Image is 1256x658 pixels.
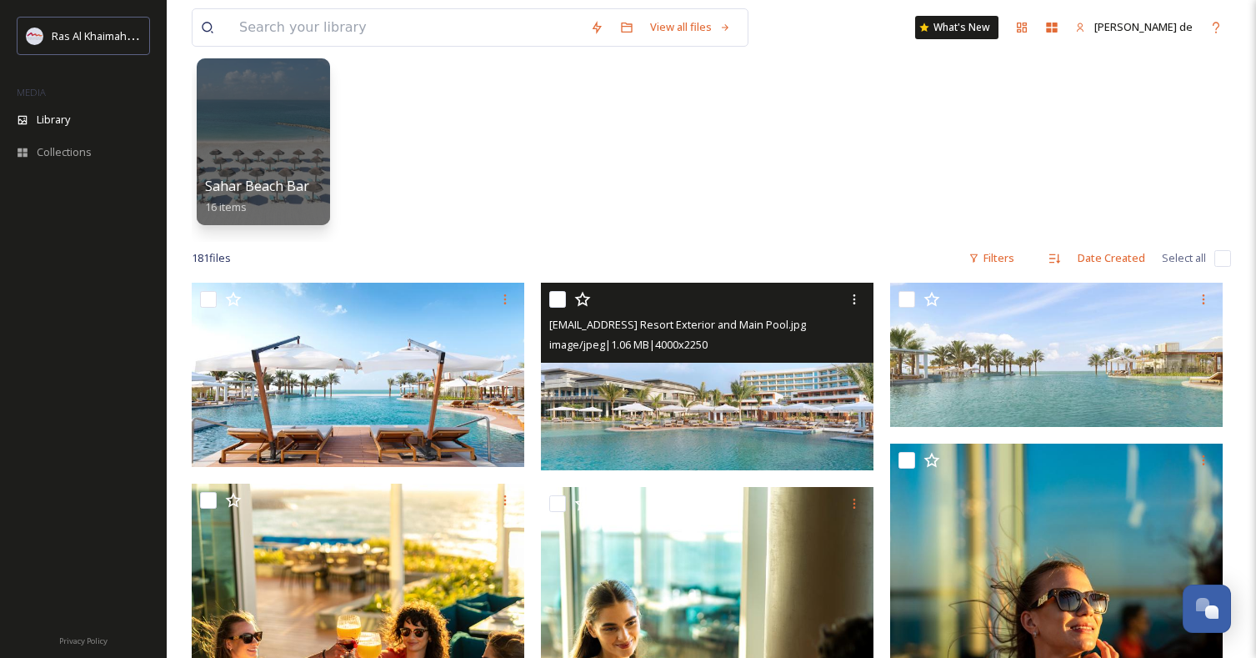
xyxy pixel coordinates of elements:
a: Sahar Beach Bar16 items [205,178,309,214]
span: [EMAIL_ADDRESS] Resort Exterior and Main Pool.jpg [549,317,806,332]
img: ext_1744696087.901504_Maryam.alhammadi@ihg.com-01 Resort Exterior and Main Pool.jpg [541,283,873,470]
img: ext_1744696087.952356_Maryam.alhammadi@ihg.com-2 Resort Main Pool 1.jpg [192,283,524,467]
span: Select all [1162,250,1206,266]
span: Library [37,112,70,128]
a: Privacy Policy [59,630,108,650]
img: ext_1744696087.902182_Maryam.alhammadi@ihg.com-04 Resort Main Pool.jpg [890,283,1223,427]
span: MEDIA [17,86,46,98]
a: [PERSON_NAME] de [1067,11,1201,43]
span: image/jpeg | 1.06 MB | 4000 x 2250 [549,337,708,352]
span: Collections [37,144,92,160]
span: Sahar Beach Bar [205,177,309,195]
img: Logo_RAKTDA_RGB-01.png [27,28,43,44]
span: [PERSON_NAME] de [1094,19,1193,34]
a: View all files [642,11,739,43]
span: Privacy Policy [59,635,108,646]
span: 181 file s [192,250,231,266]
a: What's New [915,16,998,39]
span: 16 items [205,199,247,214]
div: Date Created [1069,242,1153,274]
span: Ras Al Khaimah Tourism Development Authority [52,28,288,43]
div: Filters [960,242,1023,274]
button: Open Chat [1183,585,1231,633]
input: Search your library [231,9,582,46]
